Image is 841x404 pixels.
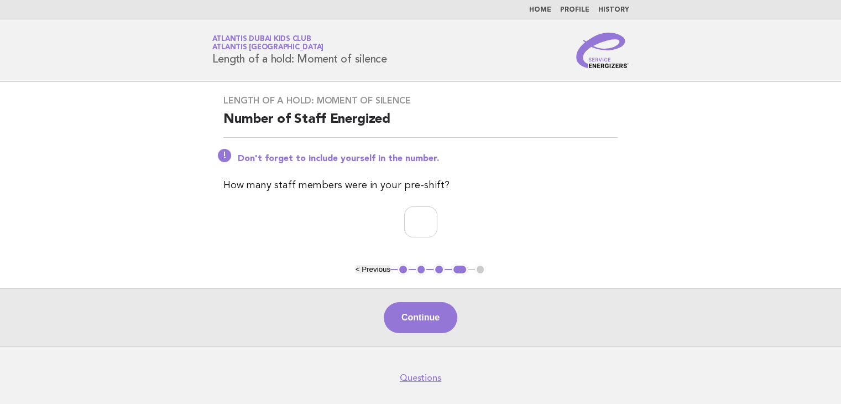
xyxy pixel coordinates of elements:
[223,111,618,138] h2: Number of Staff Energized
[529,7,551,13] a: Home
[212,35,324,51] a: Atlantis Dubai Kids ClubAtlantis [GEOGRAPHIC_DATA]
[433,264,445,275] button: 3
[576,33,629,68] img: Service Energizers
[384,302,457,333] button: Continue
[238,153,618,164] p: Don't forget to include yourself in the number.
[356,265,390,273] button: < Previous
[398,264,409,275] button: 1
[223,95,618,106] h3: Length of a hold: Moment of silence
[452,264,468,275] button: 4
[212,44,324,51] span: Atlantis [GEOGRAPHIC_DATA]
[598,7,629,13] a: History
[416,264,427,275] button: 2
[400,372,441,384] a: Questions
[560,7,589,13] a: Profile
[212,36,387,65] h1: Length of a hold: Moment of silence
[223,178,618,193] p: How many staff members were in your pre-shift?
